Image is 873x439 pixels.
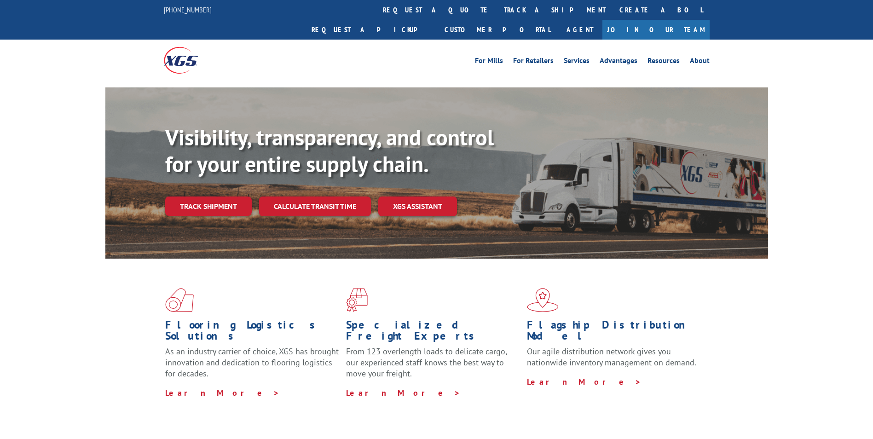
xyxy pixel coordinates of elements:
p: From 123 overlength loads to delicate cargo, our experienced staff knows the best way to move you... [346,346,520,387]
img: xgs-icon-total-supply-chain-intelligence-red [165,288,194,312]
a: For Retailers [513,57,554,67]
img: xgs-icon-focused-on-flooring-red [346,288,368,312]
a: Learn More > [165,387,280,398]
a: For Mills [475,57,503,67]
span: As an industry carrier of choice, XGS has brought innovation and dedication to flooring logistics... [165,346,339,379]
a: Advantages [600,57,637,67]
img: xgs-icon-flagship-distribution-model-red [527,288,559,312]
a: Learn More > [346,387,461,398]
a: Customer Portal [438,20,557,40]
a: Join Our Team [602,20,710,40]
a: About [690,57,710,67]
h1: Flooring Logistics Solutions [165,319,339,346]
a: Track shipment [165,196,252,216]
a: Request a pickup [305,20,438,40]
span: Our agile distribution network gives you nationwide inventory management on demand. [527,346,696,368]
a: Resources [648,57,680,67]
a: XGS ASSISTANT [378,196,457,216]
a: [PHONE_NUMBER] [164,5,212,14]
a: Learn More > [527,376,642,387]
h1: Specialized Freight Experts [346,319,520,346]
b: Visibility, transparency, and control for your entire supply chain. [165,123,494,178]
a: Calculate transit time [259,196,371,216]
a: Agent [557,20,602,40]
a: Services [564,57,590,67]
h1: Flagship Distribution Model [527,319,701,346]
